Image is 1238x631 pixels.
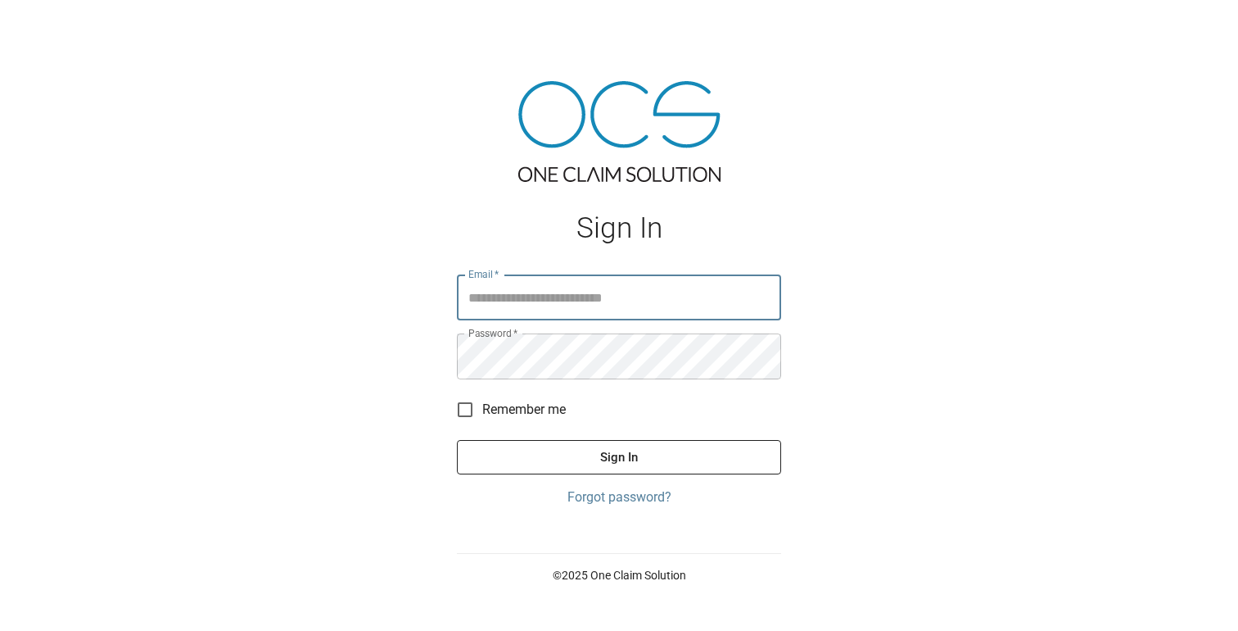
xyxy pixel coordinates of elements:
[457,567,781,583] p: © 2025 One Claim Solution
[468,267,499,281] label: Email
[482,400,566,420] span: Remember me
[20,10,85,43] img: ocs-logo-white-transparent.png
[518,81,721,182] img: ocs-logo-tra.png
[457,488,781,507] a: Forgot password?
[468,326,517,340] label: Password
[457,211,781,245] h1: Sign In
[457,440,781,474] button: Sign In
